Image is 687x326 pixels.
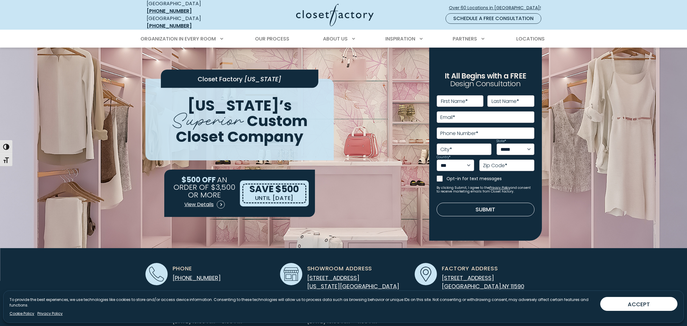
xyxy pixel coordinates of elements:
a: [STREET_ADDRESS][US_STATE][GEOGRAPHIC_DATA] [307,274,399,290]
a: Privacy Policy [37,311,63,316]
span: AN ORDER OF $3,500 OR MORE [174,174,235,200]
span: [US_STATE] [244,74,281,83]
img: Closet Factory Logo [296,4,374,26]
span: 11590 [511,282,524,290]
span: [US_STATE]’s [187,95,292,116]
button: Submit [437,203,534,216]
a: Over 60 Locations in [GEOGRAPHIC_DATA]! [449,2,546,13]
div: [GEOGRAPHIC_DATA] [147,15,236,30]
label: Last Name [492,99,519,104]
label: First Name [441,99,468,104]
label: Opt-in for text messages [446,176,534,182]
a: [PHONE_NUMBER] [173,274,221,282]
span: [GEOGRAPHIC_DATA] [442,282,501,290]
a: [STREET_ADDRESS] [GEOGRAPHIC_DATA],NY 11590 [442,274,524,290]
small: By clicking Submit, I agree to the and consent to receive marketing emails from Closet Factory. [437,186,534,193]
span: NY [502,282,509,290]
span: Closet Factory [198,74,243,83]
span: [STREET_ADDRESS] [442,274,494,282]
p: UNTIL [DATE] [255,194,294,202]
label: Email [440,115,455,120]
span: Locations [516,35,545,42]
label: Zip Code [483,163,507,168]
a: Cookie Policy [10,311,34,316]
span: Factory Address [442,264,498,273]
label: Phone Number [440,131,478,136]
button: ACCEPT [600,297,677,311]
label: City [440,147,452,152]
span: Superior [172,104,243,132]
span: It All Begins with a FREE [445,71,526,81]
span: Showroom Address [307,264,372,273]
span: Over 60 Locations in [GEOGRAPHIC_DATA]! [449,5,546,11]
span: SAVE $500 [249,182,299,196]
nav: Primary Menu [136,30,551,48]
a: [PHONE_NUMBER] [147,7,192,15]
span: Custom Closet Company [176,111,308,147]
span: Partners [453,35,477,42]
a: [PHONE_NUMBER] [147,22,192,29]
label: Country [437,156,450,159]
label: State [496,140,506,143]
span: Inspiration [385,35,415,42]
span: View Details [184,201,214,208]
span: Our Process [255,35,289,42]
span: Design Consultation [450,79,521,89]
span: Phone [173,264,192,273]
a: View Details [184,198,225,211]
span: About Us [323,35,348,42]
span: Organization in Every Room [140,35,216,42]
a: Privacy Policy [489,185,510,190]
span: $500 OFF [182,174,216,184]
a: Schedule a Free Consultation [446,13,541,24]
p: To provide the best experiences, we use technologies like cookies to store and/or access device i... [10,297,595,308]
